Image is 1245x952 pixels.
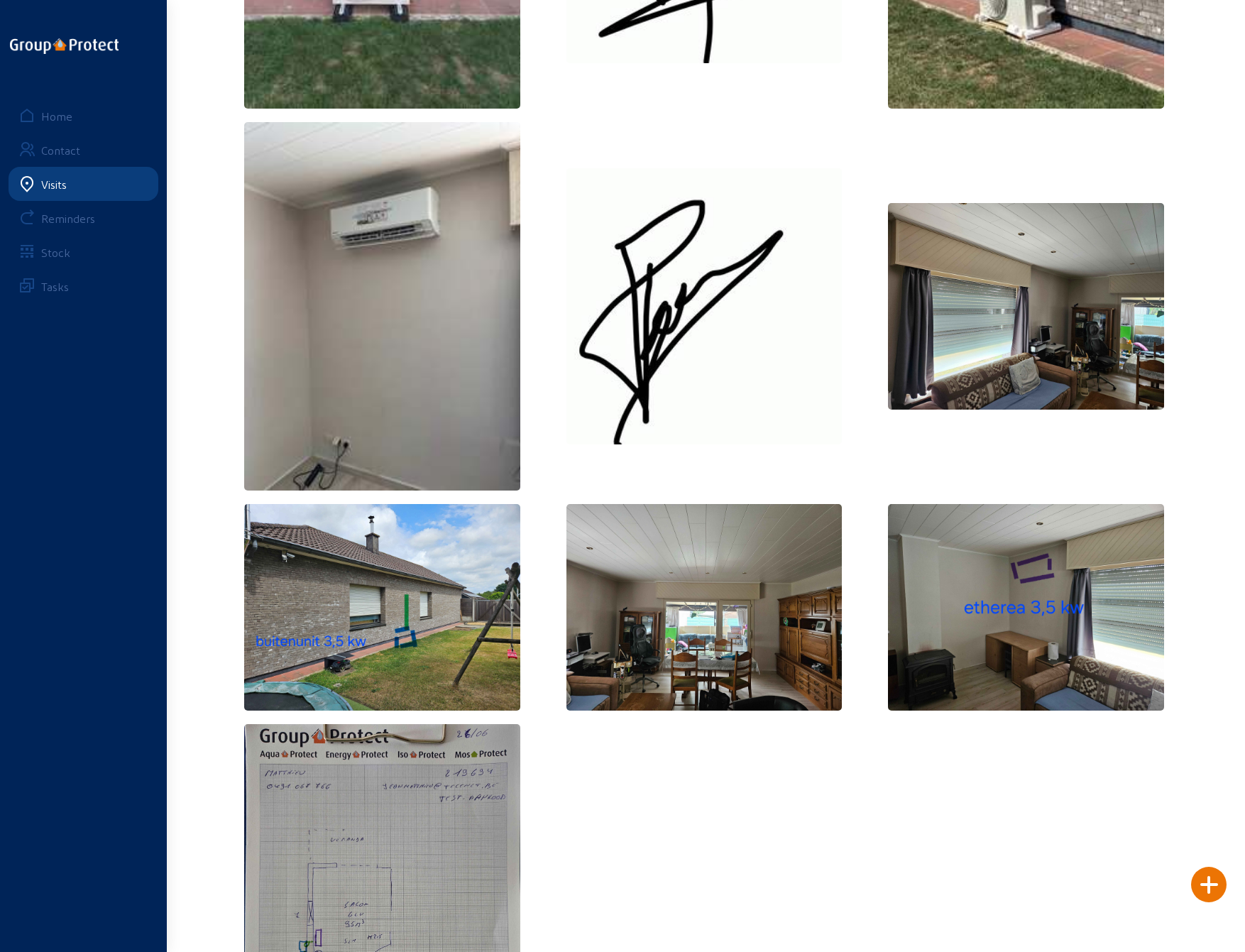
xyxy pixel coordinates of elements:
div: Home [41,109,72,123]
div: Reminders [41,212,95,225]
div: Tasks [41,280,69,293]
a: Contact [9,133,158,167]
div: Visits [41,177,67,191]
img: f6b134c8-c64e-522b-d3a6-e5e43e04690c.jpeg [244,504,520,711]
a: Tasks [9,269,158,303]
a: Stock [9,235,158,269]
img: thb_ac8244a9-3f48-9cf6-eff0-f10fcefe7aa2.jpeg [244,122,520,490]
div: Stock [41,246,70,259]
div: Contact [41,143,80,157]
a: Reminders [9,201,158,235]
a: Home [9,99,158,133]
a: Visits [9,167,158,201]
img: ead8341e-1ccc-12ca-31bd-815cfa167d42.jpeg [888,504,1164,711]
img: b4abfac7-9dd5-dbd9-6a0f-fb6b72743920.jpeg [566,504,843,711]
img: 108ca1bd-5c45-3619-6a00-9c79400863c0.jpeg [888,203,1164,410]
img: thb_c2134916-0472-2126-2c47-16f31bf5ff65.jpeg [566,168,843,444]
img: logo-oneline.png [10,38,119,54]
